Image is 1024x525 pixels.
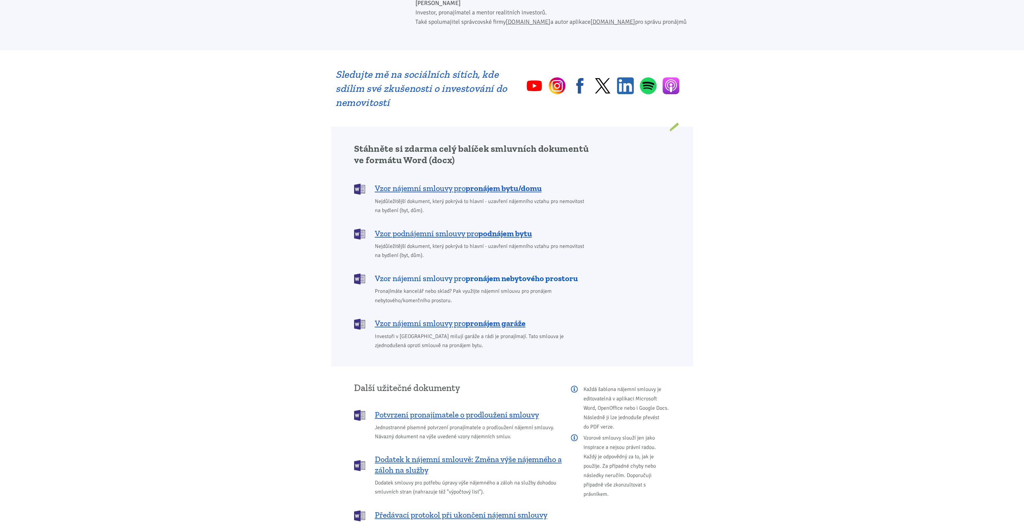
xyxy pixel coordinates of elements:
[466,318,526,328] b: pronájem garáže
[526,77,543,94] a: YouTube
[336,67,507,110] h2: Sledujte mě na sociálních sítích, kde sdílím své zkušenosti o investování do nemovitostí
[375,510,547,520] span: Předávací protokol při ukončení nájemní smlouvy
[375,197,589,215] span: Nejdůležitější dokument, který pokrývá to hlavní - uzavření nájemního vztahu pro nemovitost na by...
[571,385,670,432] p: Každá šablona nájemní smlouvy je editovatelná v aplikaci Microsoft Word, OpenOffice nebo i Google...
[594,77,611,94] a: Twitter
[375,318,526,329] span: Vzor nájemní smlouvy pro
[375,423,562,441] span: Jednostranné písemné potvrzení pronajímatele o prodloužení nájemní smlouvy. Návazný dokument na v...
[640,77,657,94] a: Spotify
[466,273,578,283] b: pronájem nebytového prostoru
[354,228,365,240] img: DOCX (Word)
[571,433,670,499] p: Vzorové smlouvy slouží jen jako inspirace a nejsou právní radou. Každý je odpovědný za to, jak je...
[354,510,562,521] a: Předávací protokol při ukončení nájemní smlouvy
[617,77,634,94] a: Linkedin
[354,510,365,521] img: DOCX (Word)
[354,183,589,194] a: Vzor nájemní smlouvy propronájem bytu/domu
[354,410,365,421] img: DOCX (Word)
[375,242,589,260] span: Nejdůležitější dokument, který pokrývá to hlavní - uzavření nájemního vztahu pro nemovitost na by...
[375,287,589,305] span: Pronajímáte kancelář nebo sklad? Pak využijte nájemní smlouvu pro pronájem nebytového/komerčního ...
[354,319,365,330] img: DOCX (Word)
[375,478,562,497] span: Dodatek smlouvy pro potřebu úpravy výše nájemného a záloh na služby dohodou smluvních stran (nahr...
[354,383,562,393] h3: Další užitečné dokumenty
[354,184,365,195] img: DOCX (Word)
[591,18,635,25] a: [DOMAIN_NAME]
[506,18,550,25] a: [DOMAIN_NAME]
[375,454,562,475] span: Dodatek k nájemní smlouvě: Změna výše nájemného a záloh na služby
[375,228,532,239] span: Vzor podnájemní smlouvy pro
[354,460,365,471] img: DOCX (Word)
[375,332,589,350] span: Investoři v [GEOGRAPHIC_DATA] milují garáže a rádi je pronajímají. Tato smlouva je zjednodušená o...
[354,228,589,239] a: Vzor podnájemní smlouvy propodnájem bytu
[466,183,542,193] b: pronájem bytu/domu
[354,143,589,166] h2: Stáhněte si zdarma celý balíček smluvních dokumentů ve formátu Word (docx)
[375,273,578,284] span: Vzor nájemní smlouvy pro
[663,77,679,94] a: Apple Podcasts
[354,318,589,329] a: Vzor nájemní smlouvy propronájem garáže
[375,409,539,420] span: Potvrzení pronajímatele o prodloužení smlouvy
[478,228,532,238] b: podnájem bytu
[354,273,365,284] img: DOCX (Word)
[354,409,562,420] a: Potvrzení pronajímatele o prodloužení smlouvy
[571,77,588,94] a: Facebook
[354,454,562,475] a: Dodatek k nájemní smlouvě: Změna výše nájemného a záloh na služby
[549,77,565,94] a: Instagram
[375,183,542,194] span: Vzor nájemní smlouvy pro
[354,273,589,284] a: Vzor nájemní smlouvy propronájem nebytového prostoru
